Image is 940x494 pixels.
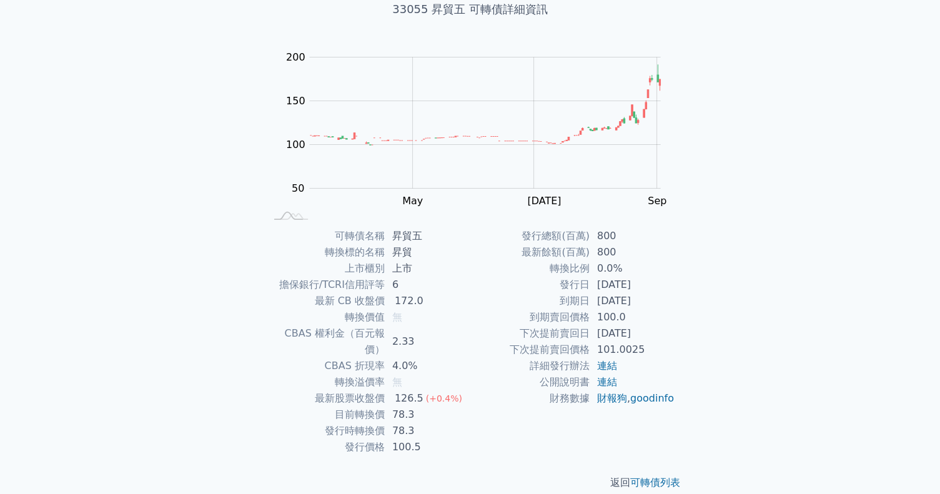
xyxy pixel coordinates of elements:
td: 6 [385,277,470,293]
td: 發行時轉換價 [265,423,385,439]
a: 可轉債列表 [630,477,680,488]
tspan: 150 [286,95,305,107]
tspan: 200 [286,51,305,63]
tspan: 100 [286,139,305,151]
td: 0.0% [590,260,675,277]
span: 無 [392,311,402,323]
td: 78.3 [385,407,470,423]
td: 100.0 [590,309,675,325]
td: CBAS 權利金（百元報價） [265,325,385,358]
td: 可轉債名稱 [265,228,385,244]
td: 公開說明書 [470,374,590,390]
td: 發行日 [470,277,590,293]
td: 發行價格 [265,439,385,455]
td: 目前轉換價 [265,407,385,423]
td: 擔保銀行/TCRI信用評等 [265,277,385,293]
td: 上市 [385,260,470,277]
td: 最新 CB 收盤價 [265,293,385,309]
td: 昇貿 [385,244,470,260]
iframe: Chat Widget [878,434,940,494]
td: 最新餘額(百萬) [470,244,590,260]
td: 到期日 [470,293,590,309]
div: 126.5 [392,390,426,407]
a: goodinfo [630,392,674,404]
td: 101.0025 [590,342,675,358]
td: [DATE] [590,293,675,309]
tspan: Sep [648,195,666,207]
td: 昇貿五 [385,228,470,244]
tspan: 50 [292,182,304,194]
td: CBAS 折現率 [265,358,385,374]
td: [DATE] [590,325,675,342]
td: 下次提前賣回日 [470,325,590,342]
td: 到期賣回價格 [470,309,590,325]
div: 172.0 [392,293,426,309]
td: 最新股票收盤價 [265,390,385,407]
td: [DATE] [590,277,675,293]
td: 轉換價值 [265,309,385,325]
td: 800 [590,228,675,244]
span: 無 [392,376,402,388]
td: 轉換溢價率 [265,374,385,390]
a: 財報狗 [597,392,627,404]
td: 上市櫃別 [265,260,385,277]
td: 78.3 [385,423,470,439]
td: , [590,390,675,407]
td: 轉換標的名稱 [265,244,385,260]
td: 100.5 [385,439,470,455]
td: 發行總額(百萬) [470,228,590,244]
span: (+0.4%) [426,393,462,403]
p: 返回 [250,475,690,490]
td: 800 [590,244,675,260]
a: 連結 [597,376,617,388]
h1: 33055 昇貿五 可轉債詳細資訊 [250,1,690,18]
td: 2.33 [385,325,470,358]
td: 詳細發行辦法 [470,358,590,374]
div: 聊天小工具 [878,434,940,494]
td: 轉換比例 [470,260,590,277]
td: 下次提前賣回價格 [470,342,590,358]
tspan: [DATE] [527,195,561,207]
g: Chart [279,51,679,232]
a: 連結 [597,360,617,372]
td: 財務數據 [470,390,590,407]
td: 4.0% [385,358,470,374]
tspan: May [402,195,423,207]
